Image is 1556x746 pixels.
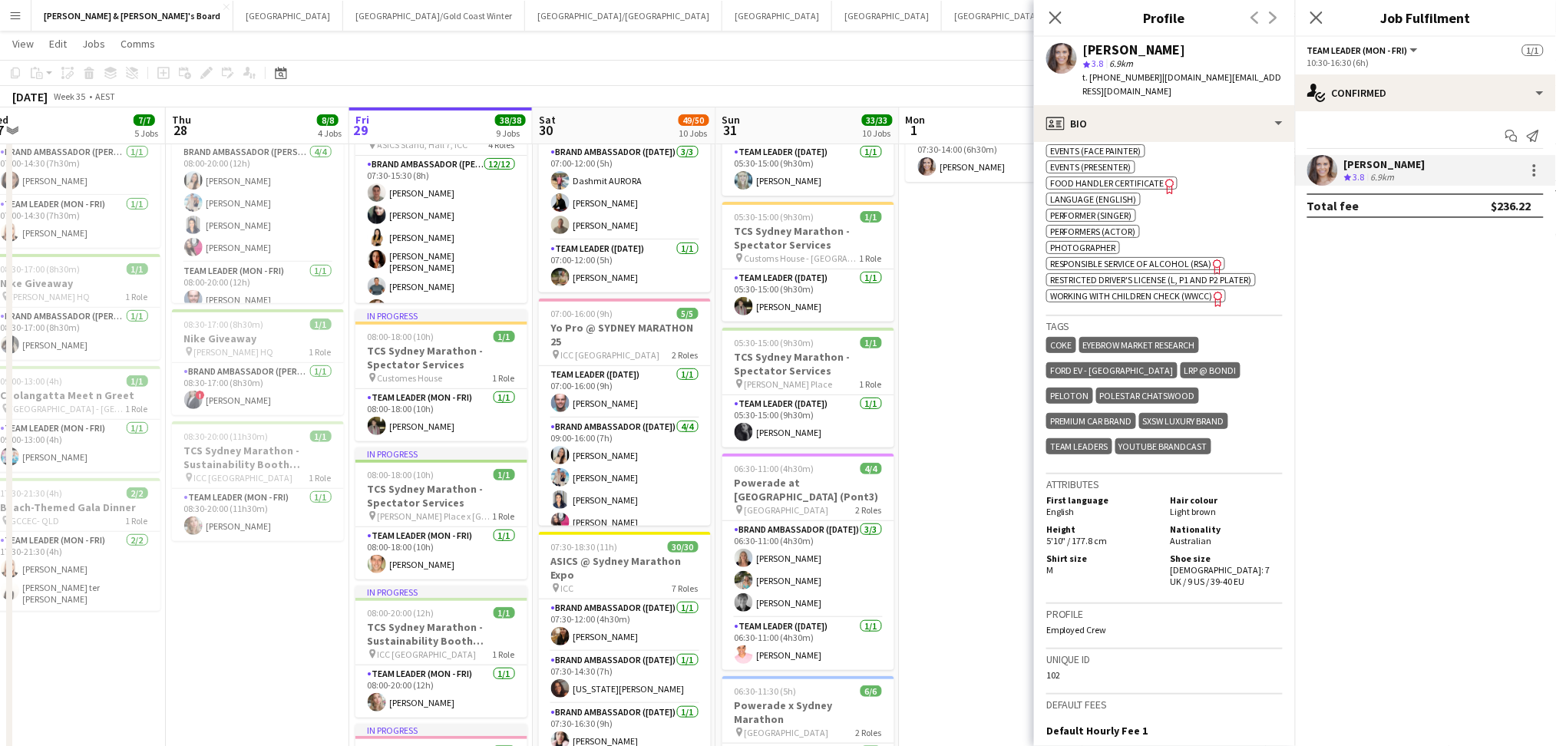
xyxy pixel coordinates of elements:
[114,34,161,54] a: Comms
[1046,413,1136,429] div: Premium Car Brand
[31,1,233,31] button: [PERSON_NAME] & [PERSON_NAME]'s Board
[355,724,527,736] div: In progress
[1050,145,1141,157] span: Events (Face painter)
[942,1,1052,31] button: [GEOGRAPHIC_DATA]
[1107,58,1137,69] span: 6.9km
[1307,45,1420,56] button: Team Leader (Mon - Fri)
[1046,724,1148,738] h3: Default Hourly Fee 1
[1046,698,1283,711] h3: Default fees
[1171,535,1212,546] span: Australian
[121,37,155,51] span: Comms
[861,685,882,697] span: 6/6
[1083,71,1163,83] span: t. [PHONE_NUMBER]
[1492,198,1531,213] div: $236.22
[1171,523,1283,535] h5: Nationality
[1096,388,1199,404] div: Polestar Chatswood
[355,665,527,718] app-card-role: Team Leader (Mon - Fri)1/108:00-20:00 (12h)[PERSON_NAME]
[1083,71,1282,97] span: | [DOMAIN_NAME][EMAIL_ADDRESS][DOMAIN_NAME]
[1079,337,1199,353] div: Eyebrow Market Research
[1050,177,1165,189] span: Food Handler Certificate
[355,586,527,718] app-job-card: In progress08:00-20:00 (12h)1/1TCS Sydney Marathon - Sustainability Booth Support ICC [GEOGRAPHIC...
[1046,388,1093,404] div: Peloton
[1046,319,1283,333] h3: Tags
[722,618,894,670] app-card-role: Team Leader ([DATE])1/106:30-11:00 (4h30m)[PERSON_NAME]
[1046,438,1112,454] div: Team Leaders
[1046,523,1158,535] h5: Height
[1046,362,1178,378] div: FORD EV - [GEOGRAPHIC_DATA]
[1046,624,1283,635] p: Employed Crew
[1050,210,1132,221] span: Performer (Singer)
[12,37,34,51] span: View
[722,1,832,31] button: [GEOGRAPHIC_DATA]
[1046,553,1158,564] h5: Shirt size
[1171,494,1283,506] h5: Hair colour
[1050,274,1252,286] span: Restricted Driver's License (L, P1 and P2 Plater)
[43,34,73,54] a: Edit
[1139,413,1228,429] div: SXSW Luxury Brand
[1046,535,1108,546] span: 5'10" / 177.8 cm
[95,91,115,102] div: AEST
[1050,193,1137,205] span: Language (English)
[12,89,48,104] div: [DATE]
[1046,564,1053,576] span: M
[1171,553,1283,564] h5: Shoe size
[1307,45,1408,56] span: Team Leader (Mon - Fri)
[1034,105,1295,142] div: Bio
[6,34,40,54] a: View
[1050,258,1212,269] span: Responsible Service of Alcohol (RSA)
[525,1,722,31] button: [GEOGRAPHIC_DATA]/[GEOGRAPHIC_DATA]
[1295,74,1556,111] div: Confirmed
[1307,57,1544,68] div: 10:30-16:30 (6h)
[1046,494,1158,506] h5: First language
[856,727,882,738] span: 2 Roles
[1046,477,1283,491] h3: Attributes
[1046,506,1075,517] span: English
[1307,198,1359,213] div: Total fee
[233,1,343,31] button: [GEOGRAPHIC_DATA]
[1092,58,1104,69] span: 3.8
[76,34,111,54] a: Jobs
[1522,45,1544,56] span: 1/1
[1083,43,1186,57] div: [PERSON_NAME]
[378,649,477,660] span: ICC [GEOGRAPHIC_DATA]
[1353,171,1365,183] span: 3.8
[1181,362,1241,378] div: LRP @ Bondi
[539,652,711,704] app-card-role: Brand Ambassador ([DATE])1/107:30-14:30 (7h)[US_STATE][PERSON_NAME]
[82,37,105,51] span: Jobs
[1171,564,1270,587] span: [DEMOGRAPHIC_DATA]: 7 UK / 9 US / 39-40 EU
[1115,438,1211,454] div: YouTube Brandcast
[49,37,67,51] span: Edit
[1046,652,1283,666] h3: Unique ID
[1046,607,1283,621] h3: Profile
[1050,242,1116,253] span: Photographer
[1171,506,1217,517] span: Light brown
[1050,161,1131,173] span: Events (Presenter)
[1344,157,1426,171] div: [PERSON_NAME]
[1046,669,1283,681] div: 102
[745,727,829,738] span: [GEOGRAPHIC_DATA]
[1368,171,1398,184] div: 6.9km
[493,649,515,660] span: 1 Role
[51,91,89,102] span: Week 35
[1295,8,1556,28] h3: Job Fulfilment
[1050,290,1213,302] span: Working With Children Check (WWCC)
[832,1,942,31] button: [GEOGRAPHIC_DATA]
[343,1,525,31] button: [GEOGRAPHIC_DATA]/Gold Coast Winter
[735,685,797,697] span: 06:30-11:30 (5h)
[1034,8,1295,28] h3: Profile
[1046,337,1076,353] div: Coke
[722,698,894,726] h3: Powerade x Sydney Marathon
[1050,226,1136,237] span: Performers (Actor)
